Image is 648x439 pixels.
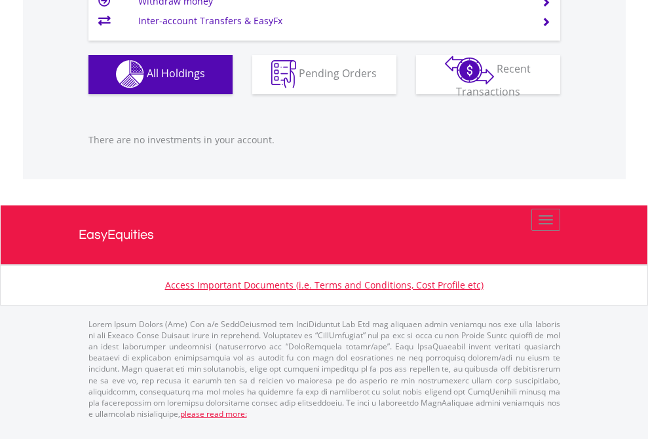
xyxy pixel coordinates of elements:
a: Access Important Documents (i.e. Terms and Conditions, Cost Profile etc) [165,279,484,291]
button: Pending Orders [252,55,396,94]
a: EasyEquities [79,205,570,264]
td: Inter-account Transfers & EasyFx [138,11,525,31]
img: transactions-zar-wht.png [445,56,494,84]
p: Lorem Ipsum Dolors (Ame) Con a/e SeddOeiusmod tem InciDiduntut Lab Etd mag aliquaen admin veniamq... [88,319,560,419]
span: Recent Transactions [456,61,531,99]
button: Recent Transactions [416,55,560,94]
a: please read more: [180,408,247,419]
p: There are no investments in your account. [88,133,560,147]
span: Pending Orders [299,66,377,80]
img: holdings-wht.png [116,60,144,88]
button: All Holdings [88,55,233,94]
img: pending_instructions-wht.png [271,60,296,88]
span: All Holdings [147,66,205,80]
